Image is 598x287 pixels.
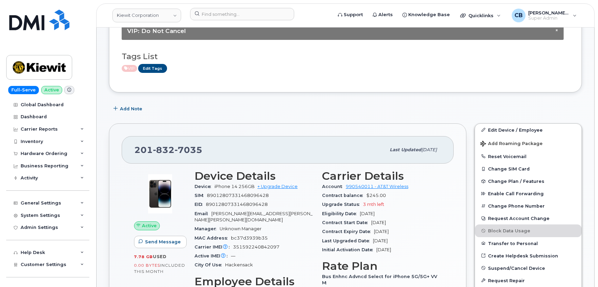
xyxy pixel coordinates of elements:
[153,145,175,155] span: 832
[142,222,157,229] span: Active
[475,274,582,287] button: Request Repair
[207,193,269,198] span: 89012807331468096428
[322,274,437,285] span: Bus Enhnc Advncd Select for iPhone 5G/5G+ VVM
[190,8,294,20] input: Find something...
[206,202,268,207] span: 89012807331468096428
[322,202,363,207] span: Upgrade Status
[376,247,391,252] span: [DATE]
[344,11,363,18] span: Support
[368,8,398,22] a: Alerts
[408,11,450,18] span: Knowledge Base
[109,103,148,115] button: Add Note
[195,262,225,267] span: City Of Use
[528,10,569,15] span: [PERSON_NAME] [PERSON_NAME]
[175,145,202,155] span: 7035
[475,175,582,187] button: Change Plan / Features
[127,27,186,34] span: VIP: Do Not Cancel
[346,184,408,189] a: 990540011 - AT&T Wireless
[455,9,506,22] div: Quicklinks
[390,147,421,152] span: Last updated
[322,260,441,272] h3: Rate Plan
[475,136,582,150] button: Add Roaming Package
[134,236,187,248] button: Send Message
[122,65,137,72] span: Active
[195,226,220,231] span: Manager
[488,265,545,271] span: Suspend/Cancel Device
[134,263,160,268] span: 0.00 Bytes
[475,237,582,250] button: Transfer to Personal
[231,253,235,258] span: —
[475,200,582,212] button: Change Phone Number
[366,193,386,198] span: $245.00
[134,145,202,155] span: 201
[528,15,569,21] span: Super Admin
[134,263,185,274] span: included this month
[468,13,494,18] span: Quicklinks
[195,184,214,189] span: Device
[112,9,181,22] a: Kiewit Corporation
[363,202,384,207] span: 3 mth left
[153,254,167,259] span: used
[475,150,582,163] button: Reset Voicemail
[488,179,544,184] span: Change Plan / Features
[225,262,253,267] span: Hackensack
[145,239,181,245] span: Send Message
[233,244,279,250] span: 351592240842097
[514,11,523,20] span: CB
[398,8,455,22] a: Knowledge Base
[507,9,582,22] div: Chris Brian
[555,27,558,33] span: ×
[333,8,368,22] a: Support
[134,254,153,259] span: 7.78 GB
[480,141,543,147] span: Add Roaming Package
[360,211,375,216] span: [DATE]
[214,184,255,189] span: iPhone 14 256GB
[120,106,142,112] span: Add Note
[421,147,437,152] span: [DATE]
[475,224,582,237] button: Block Data Usage
[195,211,312,222] span: [PERSON_NAME][EMAIL_ADDRESS][PERSON_NAME][PERSON_NAME][DOMAIN_NAME]
[195,170,314,182] h3: Device Details
[475,212,582,224] button: Request Account Change
[322,238,373,243] span: Last Upgraded Date
[322,170,441,182] h3: Carrier Details
[220,226,262,231] span: Unknown Manager
[195,211,211,216] span: Email
[231,235,268,241] span: bc37d3939b35
[568,257,593,282] iframe: Messenger Launcher
[195,244,233,250] span: Carrier IMEI
[555,28,558,33] button: Close
[374,229,389,234] span: [DATE]
[195,235,231,241] span: MAC Address
[373,238,388,243] span: [DATE]
[195,202,206,207] span: EID
[322,184,346,189] span: Account
[371,220,386,225] span: [DATE]
[475,163,582,175] button: Change SIM Card
[122,52,569,61] h3: Tags List
[322,229,374,234] span: Contract Expiry Date
[378,11,393,18] span: Alerts
[257,184,298,189] a: + Upgrade Device
[322,247,376,252] span: Initial Activation Date
[195,253,231,258] span: Active IMEI
[475,187,582,200] button: Enable Call Forwarding
[322,193,366,198] span: Contract balance
[140,173,181,214] img: image20231002-3703462-njx0qo.jpeg
[475,262,582,274] button: Suspend/Cancel Device
[475,250,582,262] a: Create Helpdesk Submission
[138,64,167,73] a: Edit Tags
[488,191,544,196] span: Enable Call Forwarding
[322,211,360,216] span: Eligibility Date
[475,124,582,136] a: Edit Device / Employee
[195,193,207,198] span: SIM
[322,220,371,225] span: Contract Start Date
